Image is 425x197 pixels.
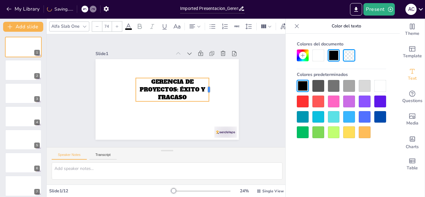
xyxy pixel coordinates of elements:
[400,86,425,108] div: Get real-time input from your audience
[262,189,284,194] span: Single View
[405,3,417,16] button: A C
[278,21,288,31] div: Text effects
[400,131,425,153] div: Add charts and graphs
[400,19,425,41] div: Change the overall theme
[5,152,42,173] div: 6
[407,165,418,171] span: Table
[400,108,425,131] div: Add images, graphics, shapes or video
[5,176,42,196] div: 7
[139,77,205,103] span: GERENCIA DE PROYECTOS: ÉXITO Y FRACASO
[34,50,40,55] div: 1
[5,83,42,104] div: 3
[89,153,117,160] button: Transcript
[5,4,42,14] button: My Library
[34,73,40,79] div: 2
[47,6,73,12] div: Saving......
[34,143,40,148] div: 5
[400,153,425,176] div: Add a table
[259,21,273,31] div: Column Count
[400,63,425,86] div: Add text boxes
[100,43,176,57] div: Slide 1
[363,3,395,16] button: Present
[297,41,343,47] font: Colores del documento
[34,166,40,171] div: 6
[5,106,42,127] div: 4
[406,143,419,150] span: Charts
[400,41,425,63] div: Add ready made slides
[50,22,81,30] div: Alfa Slab One
[52,153,87,160] button: Speaker Notes
[5,129,42,150] div: 5
[402,97,423,104] span: Questions
[405,30,419,37] span: Theme
[5,37,42,57] div: 1
[34,120,40,125] div: 4
[332,23,361,29] font: Color del texto
[406,120,418,127] span: Media
[34,189,40,195] div: 7
[3,22,43,32] button: Add slide
[237,188,252,194] div: 24 %
[350,3,362,16] button: Export to PowerPoint
[403,53,422,59] span: Template
[408,75,417,82] span: Text
[49,188,171,194] div: Slide 1 / 12
[297,72,348,77] font: Colores predeterminados
[5,60,42,80] div: 2
[34,96,40,102] div: 3
[180,4,238,13] input: Insert title
[405,4,417,15] div: A C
